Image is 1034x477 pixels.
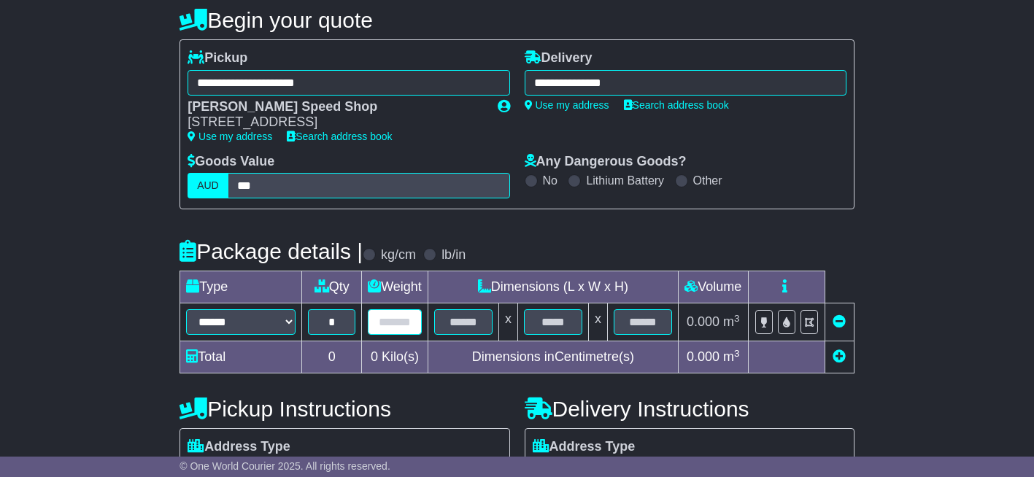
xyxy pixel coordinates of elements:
[180,271,302,303] td: Type
[624,99,729,111] a: Search address book
[498,303,517,341] td: x
[734,313,740,324] sup: 3
[188,439,290,455] label: Address Type
[362,341,428,373] td: Kilo(s)
[180,460,390,472] span: © One World Courier 2025. All rights reserved.
[723,349,740,364] span: m
[302,271,362,303] td: Qty
[362,271,428,303] td: Weight
[525,99,609,111] a: Use my address
[188,131,272,142] a: Use my address
[188,50,247,66] label: Pickup
[428,341,678,373] td: Dimensions in Centimetre(s)
[525,154,687,170] label: Any Dangerous Goods?
[180,397,509,421] h4: Pickup Instructions
[302,341,362,373] td: 0
[188,154,274,170] label: Goods Value
[533,439,636,455] label: Address Type
[180,8,854,32] h4: Begin your quote
[543,174,557,187] label: No
[525,50,593,66] label: Delivery
[693,174,722,187] label: Other
[586,174,664,187] label: Lithium Battery
[381,247,416,263] label: kg/cm
[371,349,378,364] span: 0
[525,397,854,421] h4: Delivery Instructions
[734,348,740,359] sup: 3
[687,349,719,364] span: 0.000
[687,314,719,329] span: 0.000
[188,173,228,198] label: AUD
[188,115,482,131] div: [STREET_ADDRESS]
[441,247,466,263] label: lb/in
[678,271,748,303] td: Volume
[180,239,363,263] h4: Package details |
[833,314,846,329] a: Remove this item
[287,131,392,142] a: Search address book
[723,314,740,329] span: m
[188,99,482,115] div: [PERSON_NAME] Speed Shop
[588,303,607,341] td: x
[833,349,846,364] a: Add new item
[428,271,678,303] td: Dimensions (L x W x H)
[180,341,302,373] td: Total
